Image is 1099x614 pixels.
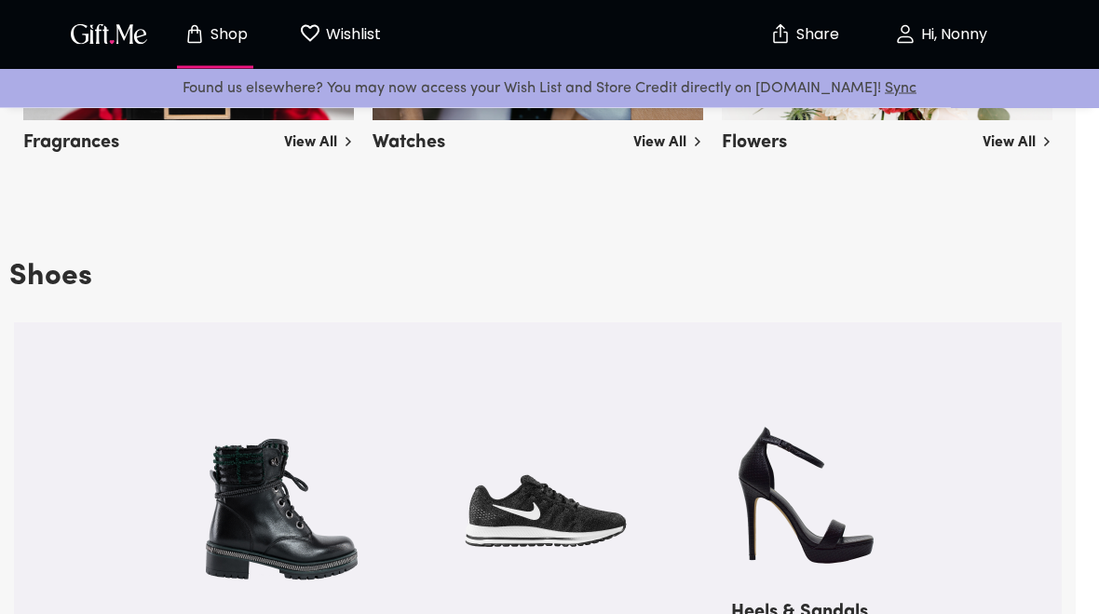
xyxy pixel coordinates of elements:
button: Hi, Nonny [848,5,1034,64]
img: sneakers.png [455,416,632,606]
a: Watches [373,107,703,152]
h5: Flowers [722,125,787,156]
button: Store page [164,5,266,64]
button: Share [771,2,836,67]
button: GiftMe Logo [65,23,153,46]
img: heels.png [717,402,894,591]
img: boots.png [194,416,371,606]
a: Sync [885,81,916,96]
a: Flowers [722,107,1052,152]
a: Fragrances [23,107,354,152]
button: Wishlist page [289,5,391,64]
a: View All [284,125,354,155]
a: View All [633,125,703,155]
img: GiftMe Logo [67,20,151,48]
p: Shop [206,27,248,43]
h5: Fragrances [23,125,119,156]
h3: Shoes [9,252,92,303]
h5: Watches [373,125,445,156]
p: Hi, Nonny [916,27,987,43]
p: Wishlist [321,22,381,47]
p: Share [792,27,839,43]
a: View All [983,125,1052,155]
img: secure [769,23,792,46]
p: Found us elsewhere? You may now access your Wish List and Store Credit directly on [DOMAIN_NAME]! [15,76,1084,101]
